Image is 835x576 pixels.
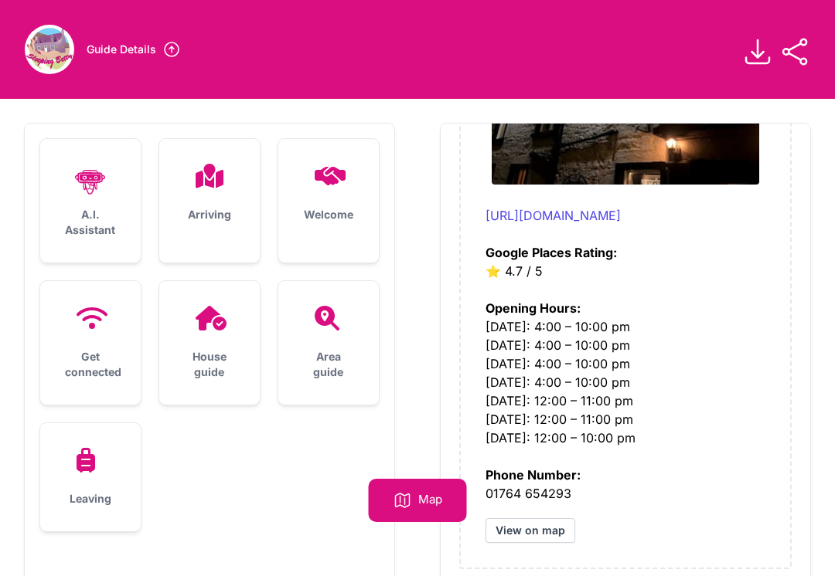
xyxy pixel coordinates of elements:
h3: Arriving [184,207,235,222]
a: Arriving [159,139,260,247]
h3: Leaving [65,491,116,507]
h3: House guide [184,349,235,380]
strong: Opening Hours: [486,300,581,316]
a: [URL][DOMAIN_NAME] [486,208,621,223]
a: House guide [159,281,260,405]
h3: A.I. Assistant [65,207,116,238]
a: Guide Details [87,40,181,59]
div: [DATE]: 4:00 – 10:00 pm [DATE]: 4:00 – 10:00 pm [DATE]: 4:00 – 10:00 pm [DATE]: 4:00 – 10:00 pm [... [486,280,765,447]
h3: Welcome [303,207,354,222]
strong: Phone Number: [486,467,581,483]
h3: Guide Details [87,42,156,57]
div: 01764 654293 [486,447,765,503]
a: A.I. Assistant [40,139,141,263]
div: ⭐️ 4.7 / 5 [486,206,765,280]
a: Welcome [278,139,379,247]
a: Get connected [40,281,141,405]
a: Leaving [40,423,141,531]
a: View on map [486,518,575,543]
p: Map [418,491,442,510]
h3: Area guide [303,349,354,380]
a: Area guide [278,281,379,405]
img: hfihas9hq8qw5wshtisnvqvwennq [25,25,74,74]
h3: Get connected [65,349,116,380]
strong: Google Places Rating: [486,245,617,260]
